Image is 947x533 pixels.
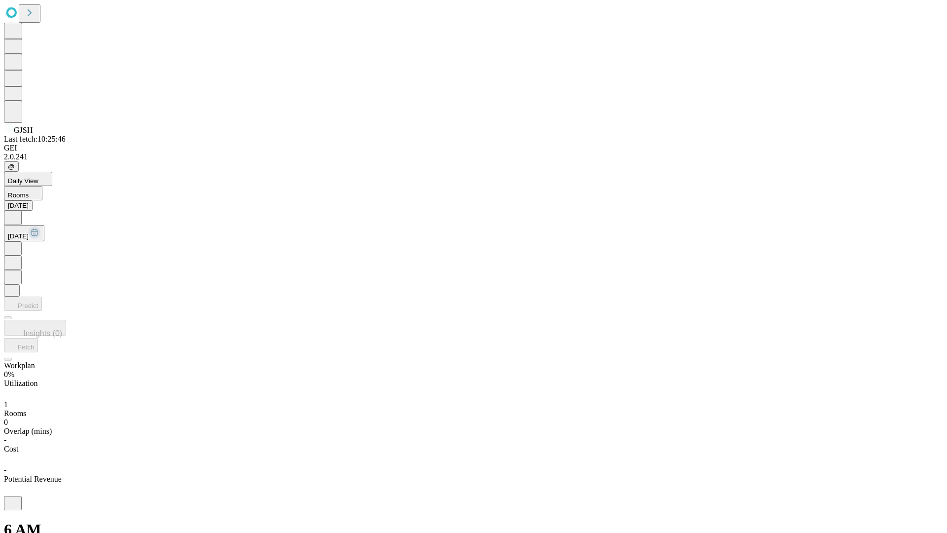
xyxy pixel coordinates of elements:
button: Insights (0) [4,320,66,336]
div: 2.0.241 [4,152,943,161]
span: Last fetch: 10:25:46 [4,135,66,143]
button: Fetch [4,338,38,352]
span: [DATE] [8,232,29,240]
span: Workplan [4,361,35,370]
span: 0% [4,370,14,379]
span: Utilization [4,379,37,387]
span: 0 [4,418,8,426]
span: Cost [4,445,18,453]
button: Daily View [4,172,52,186]
span: Rooms [8,191,29,199]
button: @ [4,161,19,172]
span: Rooms [4,409,26,418]
button: [DATE] [4,200,33,211]
span: @ [8,163,15,170]
span: Insights (0) [23,329,62,338]
span: 1 [4,400,8,409]
span: GJSH [14,126,33,134]
button: Rooms [4,186,42,200]
span: - [4,436,6,444]
span: Potential Revenue [4,475,62,483]
div: GEI [4,144,943,152]
button: Predict [4,297,42,311]
span: Overlap (mins) [4,427,52,435]
span: Daily View [8,177,38,185]
button: [DATE] [4,225,44,241]
span: - [4,466,6,474]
